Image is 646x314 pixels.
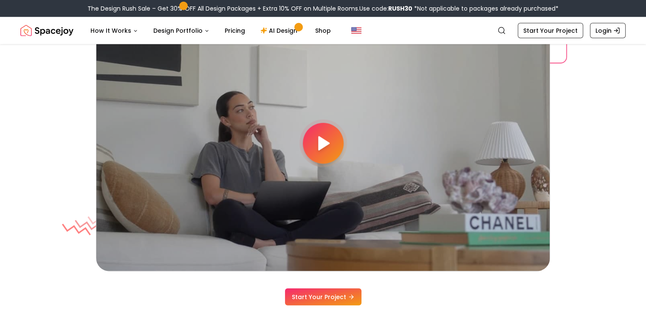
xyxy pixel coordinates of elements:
[20,22,73,39] img: Spacejoy Logo
[388,4,412,13] b: RUSH30
[254,22,307,39] a: AI Design
[351,26,361,36] img: United States
[308,22,338,39] a: Shop
[518,23,583,38] a: Start Your Project
[87,4,559,13] div: The Design Rush Sale – Get 30% OFF All Design Packages + Extra 10% OFF on Multiple Rooms.
[412,4,559,13] span: *Not applicable to packages already purchased*
[590,23,626,38] a: Login
[20,22,73,39] a: Spacejoy
[20,17,626,44] nav: Global
[84,22,338,39] nav: Main
[218,22,252,39] a: Pricing
[285,288,361,305] a: Start Your Project
[147,22,216,39] button: Design Portfolio
[84,22,145,39] button: How It Works
[359,4,412,13] span: Use code:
